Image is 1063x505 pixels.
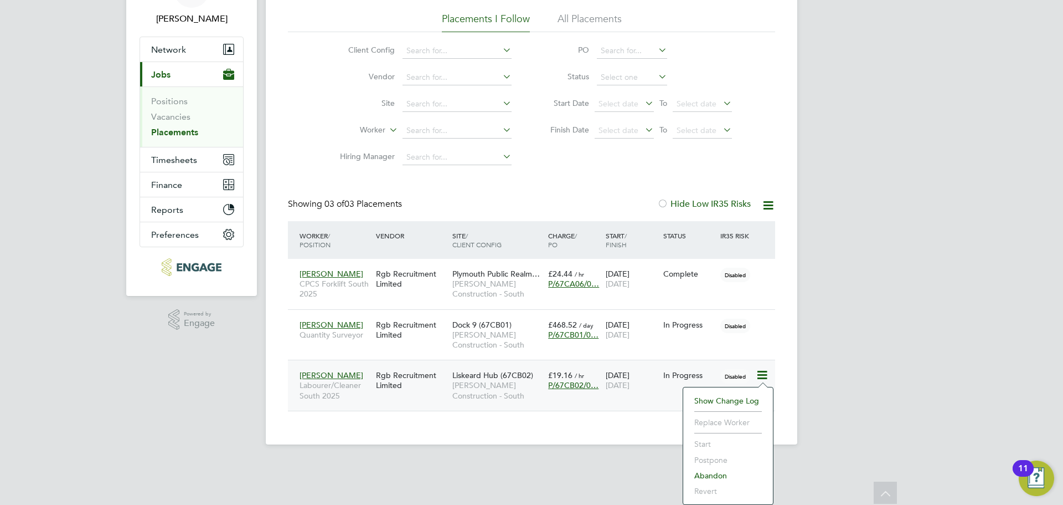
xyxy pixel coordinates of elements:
span: Disabled [720,369,750,384]
div: In Progress [663,320,715,330]
span: [PERSON_NAME] Construction - South [452,330,543,350]
input: Search for... [403,70,512,85]
li: Postpone [689,452,767,468]
span: [DATE] [606,279,629,289]
span: Labourer/Cleaner South 2025 [300,380,370,400]
span: Select date [677,99,716,109]
div: [DATE] [603,263,660,294]
a: Positions [151,96,188,106]
span: Timesheets [151,155,197,165]
div: IR35 Risk [718,226,756,246]
button: Finance [140,172,243,197]
span: Plymouth Public Realm… [452,269,540,279]
button: Preferences [140,222,243,247]
a: [PERSON_NAME]Labourer/Cleaner South 2025Rgb Recruitment LimitedLiskeard Hub (67CB02)[PERSON_NAME]... [297,364,775,374]
label: Hide Low IR35 Risks [657,198,751,210]
label: Status [539,72,589,81]
li: Replace Worker [689,415,767,430]
button: Reports [140,197,243,222]
div: Vendor [373,226,450,246]
div: Status [660,226,718,246]
span: Angela Turner [140,12,244,25]
span: [PERSON_NAME] [300,370,363,380]
input: Select one [597,70,667,85]
span: Quantity Surveyor [300,330,370,340]
span: / day [579,321,594,329]
span: / hr [575,270,584,278]
input: Search for... [403,123,512,139]
span: P/67CB01/0… [548,330,598,340]
label: Worker [322,125,385,136]
input: Search for... [597,43,667,59]
label: PO [539,45,589,55]
li: Placements I Follow [442,12,530,32]
span: Select date [677,125,716,135]
span: Disabled [720,268,750,282]
button: Open Resource Center, 11 new notifications [1019,461,1054,496]
span: [PERSON_NAME] Construction - South [452,380,543,400]
span: 03 Placements [324,198,402,210]
span: [DATE] [606,380,629,390]
label: Hiring Manager [331,151,395,161]
span: Liskeard Hub (67CB02) [452,370,533,380]
span: P/67CB02/0… [548,380,598,390]
span: Powered by [184,309,215,319]
a: [PERSON_NAME]Quantity SurveyorRgb Recruitment LimitedDock 9 (67CB01)[PERSON_NAME] Construction - ... [297,314,775,323]
li: Revert [689,483,767,499]
span: [PERSON_NAME] [300,320,363,330]
span: Network [151,44,186,55]
span: To [656,123,670,137]
a: Placements [151,127,198,137]
li: Start [689,436,767,452]
li: Show change log [689,393,767,409]
label: Start Date [539,98,589,108]
span: [PERSON_NAME] Construction - South [452,279,543,299]
label: Finish Date [539,125,589,135]
span: Reports [151,205,183,215]
li: Abandon [689,468,767,483]
span: / hr [575,371,584,380]
div: Rgb Recruitment Limited [373,263,450,294]
input: Search for... [403,96,512,112]
div: Worker [297,226,373,254]
input: Search for... [403,150,512,165]
span: Finance [151,180,182,190]
a: Vacancies [151,111,190,122]
label: Site [331,98,395,108]
div: 11 [1018,468,1028,483]
div: In Progress [663,370,715,380]
span: [DATE] [606,330,629,340]
button: Network [140,37,243,62]
a: Powered byEngage [168,309,215,330]
span: / Client Config [452,231,502,249]
div: Charge [545,226,603,254]
span: Engage [184,319,215,328]
span: Preferences [151,229,199,240]
span: Dock 9 (67CB01) [452,320,512,330]
span: Select date [598,99,638,109]
span: £19.16 [548,370,572,380]
span: 03 of [324,198,344,210]
div: Rgb Recruitment Limited [373,365,450,396]
div: Site [450,226,545,254]
li: All Placements [558,12,622,32]
div: Rgb Recruitment Limited [373,314,450,345]
span: P/67CA06/0… [548,279,599,289]
div: [DATE] [603,314,660,345]
span: Jobs [151,69,171,80]
div: Start [603,226,660,254]
span: [PERSON_NAME] [300,269,363,279]
label: Vendor [331,72,395,81]
span: £24.44 [548,269,572,279]
label: Client Config [331,45,395,55]
div: Jobs [140,86,243,147]
a: [PERSON_NAME]CPCS Forklift South 2025Rgb Recruitment LimitedPlymouth Public Realm…[PERSON_NAME] C... [297,263,775,272]
span: / Position [300,231,331,249]
a: Go to home page [140,258,244,276]
button: Timesheets [140,147,243,172]
div: Complete [663,269,715,279]
span: Disabled [720,319,750,333]
span: CPCS Forklift South 2025 [300,279,370,299]
span: To [656,96,670,110]
div: [DATE] [603,365,660,396]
